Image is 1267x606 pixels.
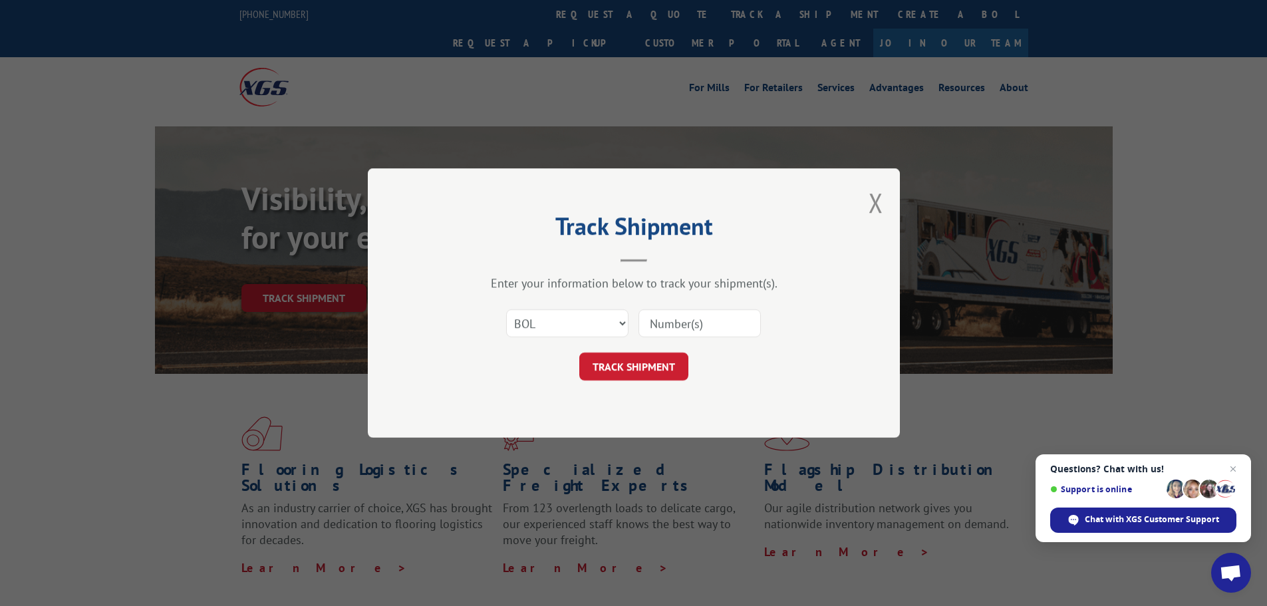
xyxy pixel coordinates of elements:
span: Questions? Chat with us! [1050,464,1236,474]
span: Support is online [1050,484,1162,494]
button: Close modal [869,185,883,220]
span: Chat with XGS Customer Support [1085,514,1219,526]
div: Enter your information below to track your shipment(s). [434,275,833,291]
input: Number(s) [638,309,761,337]
span: Chat with XGS Customer Support [1050,508,1236,533]
a: Open chat [1211,553,1251,593]
h2: Track Shipment [434,217,833,242]
button: TRACK SHIPMENT [579,353,688,380]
